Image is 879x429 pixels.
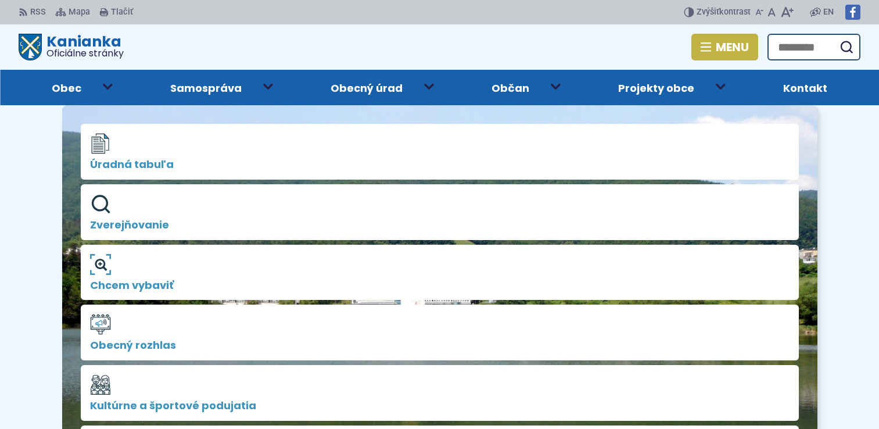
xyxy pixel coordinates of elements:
[491,70,529,105] span: Občan
[331,70,403,105] span: Obecný úrad
[716,42,749,52] span: Menu
[90,280,790,291] span: Chcem vybaviť
[416,74,443,98] button: Otvoriť podmenu pre
[90,400,790,412] span: Kultúrne a športové podujatia
[111,8,133,17] span: Tlačiť
[90,339,790,351] span: Obecný rozhlas
[19,34,42,60] img: Prejsť na domovskú stránku
[691,34,758,60] button: Menu
[697,7,719,17] span: Zvýšiť
[586,70,727,105] a: Projekty obce
[94,74,121,98] button: Otvoriť podmenu pre
[52,70,81,105] span: Obec
[254,74,281,98] button: Otvoriť podmenu pre
[30,5,46,19] span: RSS
[618,70,694,105] span: Projekty obce
[459,70,562,105] a: Občan
[543,74,569,98] button: Otvoriť podmenu pre
[823,5,834,19] span: EN
[783,70,827,105] span: Kontakt
[297,70,435,105] a: Obecný úrad
[19,70,114,105] a: Obec
[19,34,124,60] a: Logo Kanianka, prejsť na domovskú stránku.
[81,365,799,421] a: Kultúrne a športové podujatia
[81,124,799,180] a: Úradná tabuľa
[137,70,274,105] a: Samospráva
[708,74,734,98] button: Otvoriť podmenu pre
[170,70,242,105] span: Samospráva
[697,8,751,17] span: kontrast
[845,5,860,20] img: Prejsť na Facebook stránku
[69,5,90,19] span: Mapa
[821,5,836,19] a: EN
[90,219,790,231] span: Zverejňovanie
[81,184,799,240] a: Zverejňovanie
[90,159,790,170] span: Úradná tabuľa
[81,305,799,360] a: Obecný rozhlas
[81,245,799,301] a: Chcem vybaviť
[46,49,124,58] span: Oficiálne stránky
[42,34,124,58] h1: Kanianka
[751,70,860,105] a: Kontakt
